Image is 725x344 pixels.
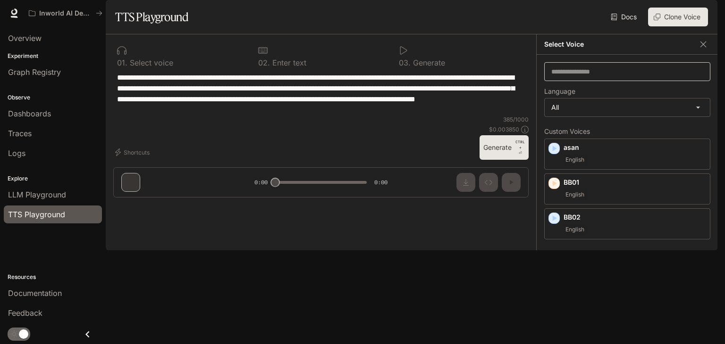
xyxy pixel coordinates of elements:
[25,4,107,23] button: All workspaces
[115,8,188,26] h1: TTS Playground
[411,59,445,66] p: Generate
[515,139,525,150] p: CTRL +
[609,8,641,26] a: Docs
[564,189,586,200] span: English
[545,98,710,116] div: All
[515,139,525,156] p: ⏎
[564,224,586,235] span: English
[544,88,575,95] p: Language
[564,178,706,187] p: BB01
[399,59,411,66] p: 0 3 .
[113,145,153,160] button: Shortcuts
[480,135,529,160] button: GenerateCTRL +⏎
[564,154,586,165] span: English
[270,59,306,66] p: Enter text
[117,59,127,66] p: 0 1 .
[544,128,710,135] p: Custom Voices
[127,59,173,66] p: Select voice
[564,213,706,222] p: BB02
[258,59,270,66] p: 0 2 .
[503,115,529,123] p: 385 / 1000
[39,9,92,17] p: Inworld AI Demos
[648,8,708,26] button: Clone Voice
[564,143,706,152] p: asan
